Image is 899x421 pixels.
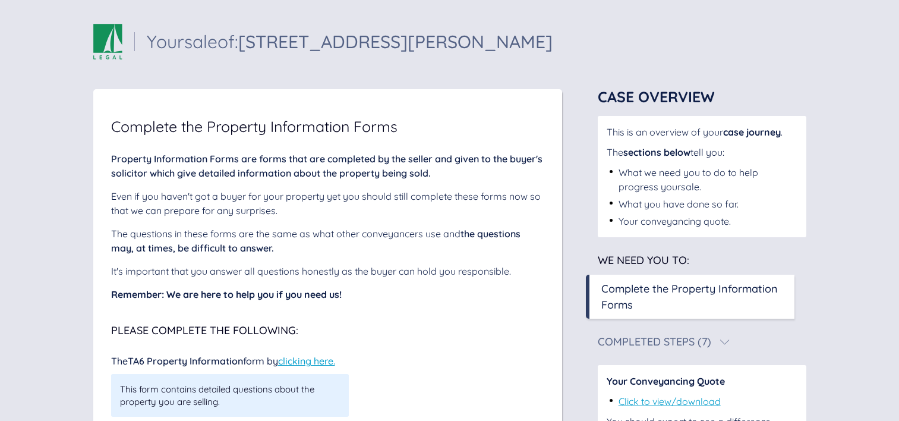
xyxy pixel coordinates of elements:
[619,395,721,407] a: Click to view/download
[278,355,335,367] a: clicking here.
[111,119,398,134] span: Complete the Property Information Forms
[607,125,797,139] div: This is an overview of your .
[111,227,544,255] div: The questions in these forms are the same as what other conveyancers use and
[111,153,542,179] span: Property Information Forms are forms that are completed by the seller and given to the buyer's so...
[601,281,786,313] div: Complete the Property Information Forms
[238,30,553,53] span: [STREET_ADDRESS][PERSON_NAME]
[598,87,715,106] span: Case Overview
[111,264,544,278] div: It's important that you answer all questions honestly as the buyer can hold you responsible.
[623,146,690,158] span: sections below
[128,355,243,367] span: TA6 Property Information
[111,323,298,337] span: Please complete the following:
[723,126,781,138] span: case journey
[619,197,739,211] div: What you have done so far.
[111,355,335,367] span: The form by
[607,145,797,159] div: The tell you:
[619,214,731,228] div: Your conveyancing quote.
[111,288,342,300] span: Remember: We are here to help you if you need us!
[598,337,711,347] div: Completed Steps (7)
[120,383,340,408] span: This form contains detailed questions about the property you are selling.
[147,33,553,51] div: Your sale of:
[111,189,544,218] div: Even if you haven't got a buyer for your property yet you should still complete these forms now s...
[607,375,725,387] span: Your Conveyancing Quote
[619,165,797,194] div: What we need you to do to help progress your sale .
[598,253,689,267] span: We need you to:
